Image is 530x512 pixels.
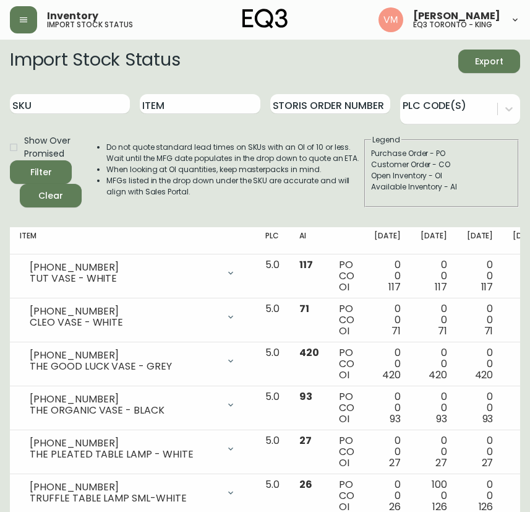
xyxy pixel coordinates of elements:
div: [PHONE_NUMBER]TUT VASE - WHITE [20,259,246,287]
div: [PHONE_NUMBER] [30,350,218,361]
div: Available Inventory - AI [371,181,512,193]
th: AI [289,227,329,254]
td: 5.0 [255,342,289,386]
span: OI [339,324,349,338]
div: THE GOOD LUCK VASE - GREY [30,361,218,372]
div: 0 0 [374,303,401,337]
span: Inventory [47,11,98,21]
div: 0 0 [421,259,447,293]
li: When looking at OI quantities, keep masterpacks in mind. [106,164,363,175]
span: 71 [391,324,401,338]
div: THE PLEATED TABLE LAMP - WHITE [30,449,218,460]
div: 0 0 [467,347,494,381]
span: OI [339,368,349,382]
span: 27 [482,456,494,470]
span: 71 [438,324,447,338]
span: OI [339,456,349,470]
th: [DATE] [411,227,457,254]
div: [PHONE_NUMBER]CLEO VASE - WHITE [20,303,246,331]
div: [PHONE_NUMBER] [30,438,218,449]
div: 0 0 [421,435,447,469]
span: 93 [436,412,447,426]
div: Open Inventory - OI [371,170,512,181]
button: Export [458,50,520,73]
span: 420 [475,368,494,382]
span: 420 [429,368,447,382]
button: Filter [10,160,72,184]
div: PO CO [339,435,354,469]
span: 27 [299,433,312,448]
span: 93 [299,389,312,404]
div: Purchase Order - PO [371,148,512,159]
span: 27 [435,456,447,470]
div: [PHONE_NUMBER] [30,482,218,493]
td: 5.0 [255,386,289,430]
div: 0 0 [374,259,401,293]
td: 5.0 [255,298,289,342]
span: 117 [481,280,494,294]
span: 117 [299,258,313,272]
div: [PHONE_NUMBER]THE GOOD LUCK VASE - GREY [20,347,246,375]
span: 93 [482,412,494,426]
div: 0 0 [374,347,401,381]
div: [PHONE_NUMBER]TRUFFLE TABLE LAMP SML-WHITE [20,479,246,506]
span: 71 [484,324,494,338]
span: OI [339,280,349,294]
div: 0 0 [374,391,401,425]
div: [PHONE_NUMBER] [30,394,218,405]
div: [PHONE_NUMBER]THE ORGANIC VASE - BLACK [20,391,246,419]
div: 0 0 [421,347,447,381]
button: Clear [20,184,82,207]
div: 0 0 [421,303,447,337]
legend: Legend [371,134,401,145]
span: 117 [388,280,401,294]
span: 93 [390,412,401,426]
span: Clear [30,188,72,204]
div: Filter [30,165,52,180]
span: OI [339,412,349,426]
div: PO CO [339,347,354,381]
h5: eq3 toronto - king [413,21,492,28]
span: 420 [299,345,319,360]
div: 0 0 [467,259,494,293]
th: Item [10,227,255,254]
span: 71 [299,302,309,316]
img: 0f63483a436850f3a2e29d5ab35f16df [378,7,403,32]
td: 5.0 [255,430,289,474]
li: Do not quote standard lead times on SKUs with an OI of 10 or less. Wait until the MFG date popula... [106,142,363,164]
div: Customer Order - CO [371,159,512,170]
h5: import stock status [47,21,133,28]
span: Show Over Promised [24,134,72,160]
div: PO CO [339,303,354,337]
div: 0 0 [467,391,494,425]
div: PO CO [339,259,354,293]
span: 26 [299,477,312,492]
span: 27 [389,456,401,470]
div: CLEO VASE - WHITE [30,317,218,328]
span: Export [468,54,510,69]
div: THE ORGANIC VASE - BLACK [30,405,218,416]
li: MFGs listed in the drop down under the SKU are accurate and will align with Sales Portal. [106,175,363,197]
th: [DATE] [457,227,503,254]
span: 420 [382,368,401,382]
div: TUT VASE - WHITE [30,273,218,284]
div: 0 0 [467,435,494,469]
th: PLC [255,227,289,254]
div: 0 0 [467,303,494,337]
div: TRUFFLE TABLE LAMP SML-WHITE [30,493,218,504]
th: [DATE] [364,227,411,254]
div: PO CO [339,391,354,425]
span: 117 [435,280,447,294]
td: 5.0 [255,254,289,298]
div: 0 0 [421,391,447,425]
span: [PERSON_NAME] [413,11,500,21]
div: 0 0 [374,435,401,469]
div: [PHONE_NUMBER]THE PLEATED TABLE LAMP - WHITE [20,435,246,462]
div: [PHONE_NUMBER] [30,306,218,317]
div: [PHONE_NUMBER] [30,262,218,273]
h2: Import Stock Status [10,50,180,73]
img: logo [242,9,288,28]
